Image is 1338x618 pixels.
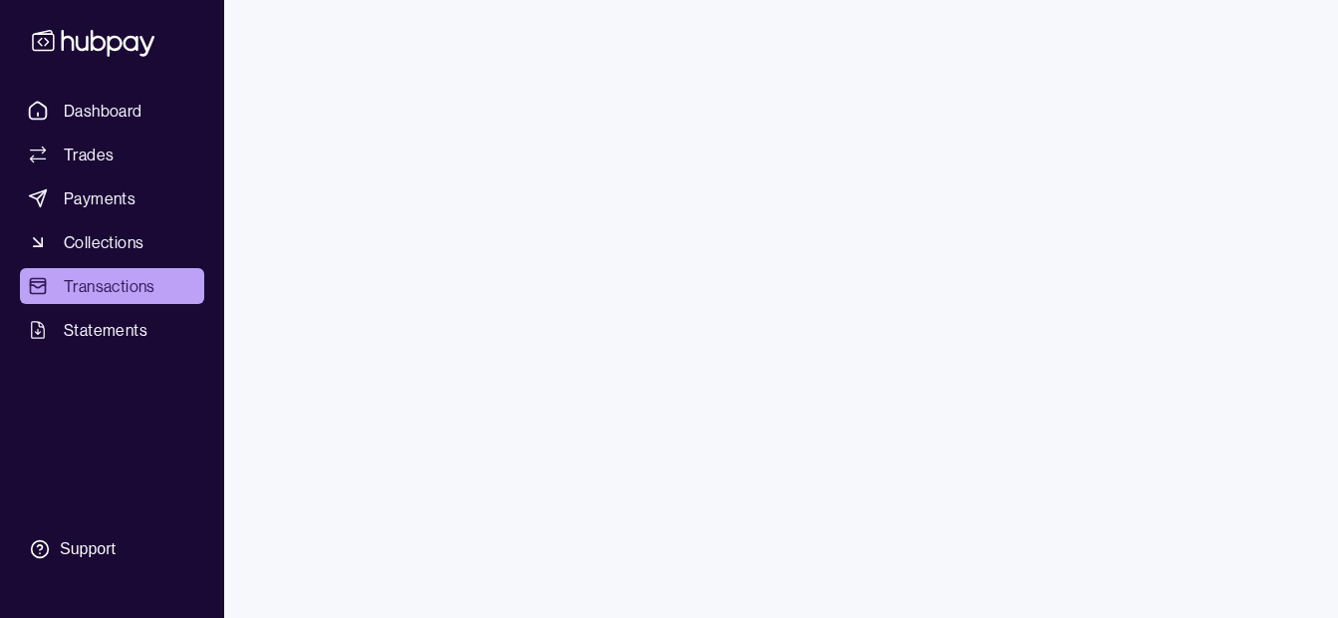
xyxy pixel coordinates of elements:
[20,224,204,260] a: Collections
[64,143,114,166] span: Trades
[20,137,204,172] a: Trades
[64,230,143,254] span: Collections
[20,312,204,348] a: Statements
[20,528,204,570] a: Support
[64,99,142,123] span: Dashboard
[64,274,155,298] span: Transactions
[20,93,204,129] a: Dashboard
[20,180,204,216] a: Payments
[20,268,204,304] a: Transactions
[64,318,147,342] span: Statements
[60,538,116,560] div: Support
[64,186,135,210] span: Payments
